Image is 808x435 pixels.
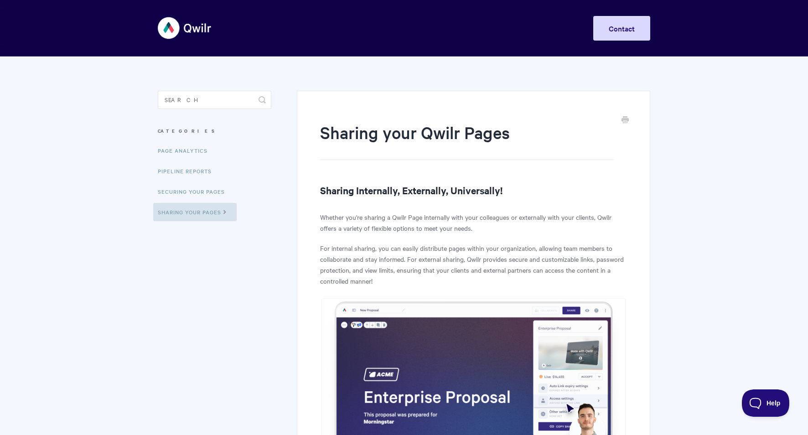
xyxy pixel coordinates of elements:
h3: Categories [158,123,271,139]
h1: Sharing your Qwilr Pages [320,121,613,160]
a: Securing Your Pages [158,182,232,201]
input: Search [158,91,271,109]
iframe: Toggle Customer Support [742,389,790,417]
a: Page Analytics [158,141,214,160]
h2: Sharing Internally, Externally, Universally! [320,183,627,197]
a: Print this Article [622,115,629,125]
a: Sharing Your Pages [153,203,237,221]
p: Whether you're sharing a Qwilr Page internally with your colleagues or externally with your clien... [320,212,627,233]
img: Qwilr Help Center [158,11,212,45]
a: Contact [593,16,650,41]
a: Pipeline reports [158,162,218,180]
p: For internal sharing, you can easily distribute pages within your organization, allowing team mem... [320,243,627,286]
